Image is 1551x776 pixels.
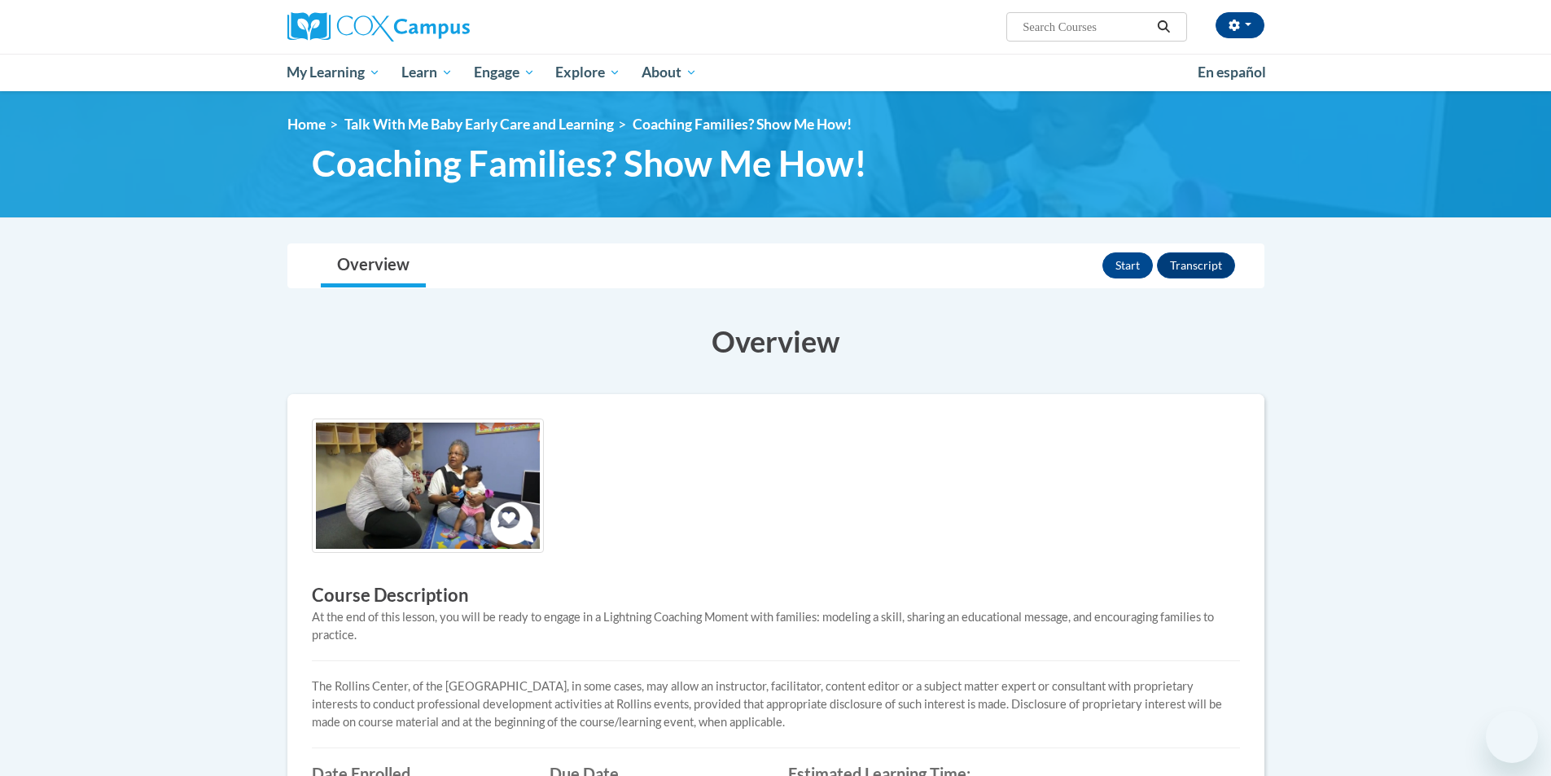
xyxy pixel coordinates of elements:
span: Coaching Families? Show Me How! [312,142,867,185]
a: About [631,54,708,91]
img: Course logo image [312,419,544,553]
h3: Overview [287,321,1264,362]
a: En español [1187,55,1277,90]
a: Home [287,116,326,133]
span: About [642,63,697,82]
a: My Learning [277,54,392,91]
img: Cox Campus [287,12,470,42]
a: Learn [391,54,463,91]
a: Talk With Me Baby Early Care and Learning [344,116,614,133]
div: At the end of this lesson, you will be ready to engage in a Lightning Coaching Moment with famili... [312,608,1240,644]
a: Explore [545,54,631,91]
span: Explore [555,63,620,82]
a: Engage [463,54,545,91]
button: Search [1151,17,1176,37]
span: Engage [474,63,535,82]
span: En español [1198,64,1266,81]
button: Start [1102,252,1153,278]
a: Overview [321,244,426,287]
p: The Rollins Center, of the [GEOGRAPHIC_DATA], in some cases, may allow an instructor, facilitator... [312,677,1240,731]
iframe: Button to launch messaging window [1486,711,1538,763]
h3: Course Description [312,583,1240,608]
span: Coaching Families? Show Me How! [633,116,852,133]
span: My Learning [287,63,380,82]
div: Main menu [263,54,1289,91]
a: Cox Campus [287,12,597,42]
span: Learn [401,63,453,82]
button: Account Settings [1216,12,1264,38]
button: Transcript [1157,252,1235,278]
input: Search Courses [1021,17,1151,37]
